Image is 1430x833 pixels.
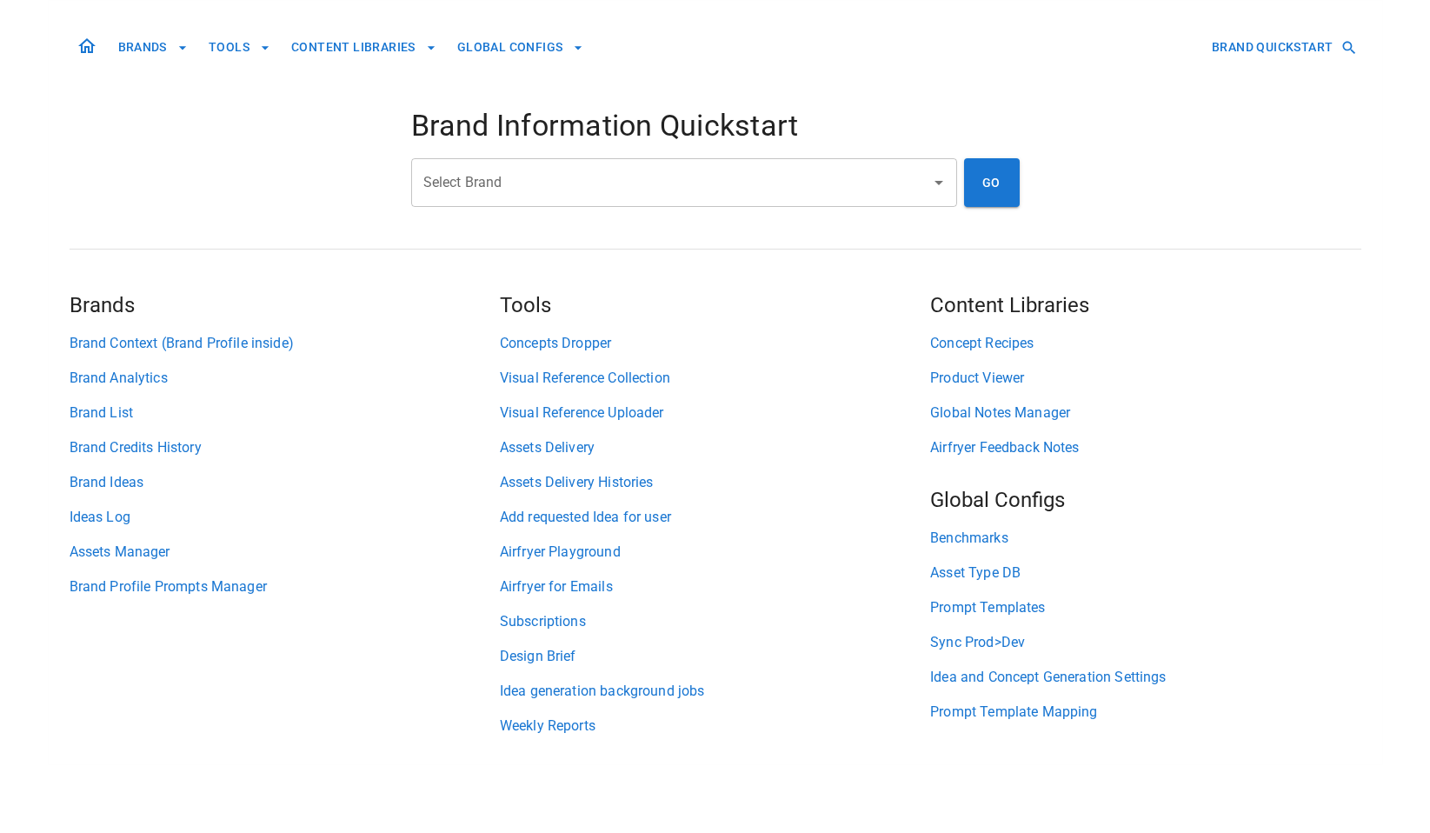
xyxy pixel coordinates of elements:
h5: Tools [500,291,930,319]
a: Asset Type DB [930,563,1360,583]
a: Global Notes Manager [930,403,1360,423]
a: Idea generation background jobs [500,681,930,702]
a: Concepts Dropper [500,333,930,354]
a: Subscriptions [500,611,930,632]
a: Brand Ideas [70,472,500,493]
a: Airfryer for Emails [500,576,930,597]
a: Assets Delivery [500,437,930,458]
button: TOOLS [202,31,277,63]
h5: Content Libraries [930,291,1360,319]
a: Prompt Template Mapping [930,702,1360,723]
button: GLOBAL CONFIGS [450,31,591,63]
a: Add requested Idea for user [500,507,930,528]
h4: Brand Information Quickstart [411,108,1020,144]
a: Brand Context (Brand Profile inside) [70,333,500,354]
a: Benchmarks [930,528,1360,549]
button: CONTENT LIBRARIES [284,31,443,63]
a: Sync Prod>Dev [930,632,1360,653]
a: Idea and Concept Generation Settings [930,667,1360,688]
a: Assets Delivery Histories [500,472,930,493]
button: GO [964,158,1020,207]
a: Brand Credits History [70,437,500,458]
a: Brand List [70,403,500,423]
a: Visual Reference Collection [500,368,930,389]
a: Concept Recipes [930,333,1360,354]
button: Open [927,170,951,195]
a: Ideas Log [70,507,500,528]
a: Airfryer Feedback Notes [930,437,1360,458]
a: Brand Analytics [70,368,500,389]
a: Assets Manager [70,542,500,563]
h5: Brands [70,291,500,319]
a: Brand Profile Prompts Manager [70,576,500,597]
button: BRAND QUICKSTART [1205,31,1360,63]
a: Visual Reference Uploader [500,403,930,423]
a: Airfryer Playground [500,542,930,563]
a: Weekly Reports [500,716,930,736]
h5: Global Configs [930,486,1360,514]
button: BRANDS [111,31,195,63]
a: Product Viewer [930,368,1360,389]
a: Prompt Templates [930,597,1360,618]
a: Design Brief [500,646,930,667]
